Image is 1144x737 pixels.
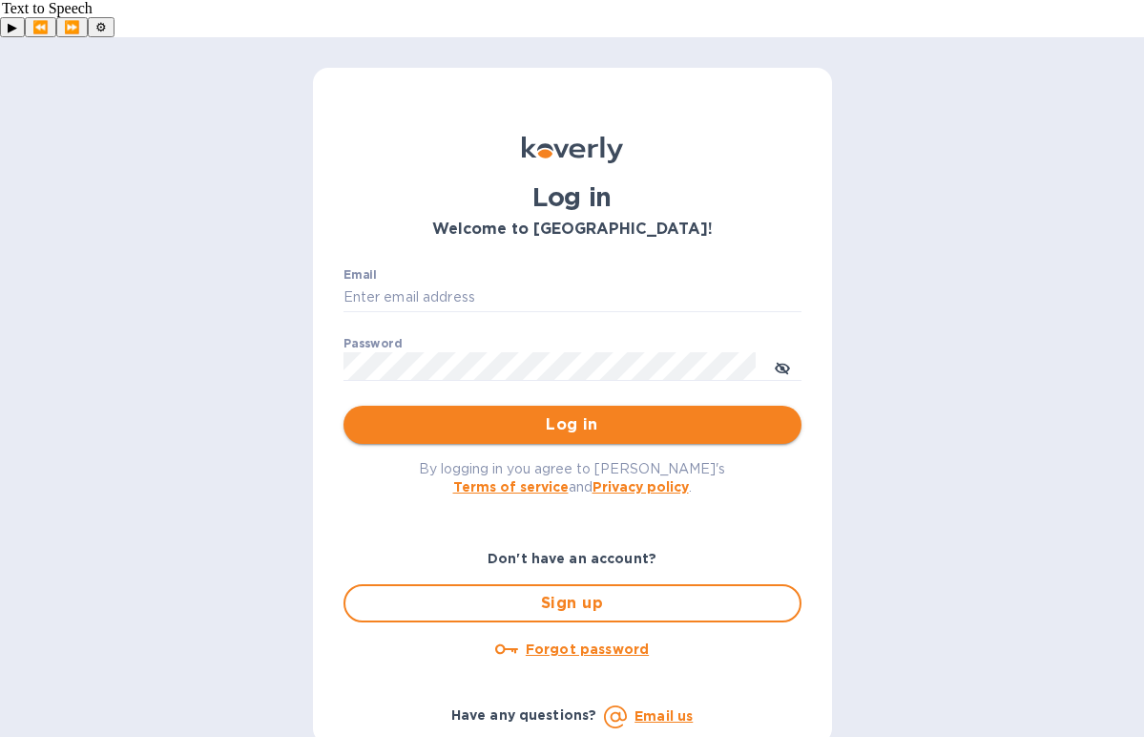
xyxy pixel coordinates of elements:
[526,642,649,657] u: Forgot password
[522,137,623,163] img: Koverly
[451,707,597,723] b: Have any questions?
[343,270,377,282] label: Email
[88,17,114,37] button: Settings
[419,461,725,495] span: By logging in you agree to [PERSON_NAME]'s and .
[343,339,402,350] label: Password
[763,347,801,386] button: toggle password visibility
[343,284,801,312] input: Enter email address
[343,584,801,622] button: Sign up
[343,221,801,239] h3: Welcome to [GEOGRAPHIC_DATA]!
[453,479,569,495] a: Terms of service
[634,708,693,724] a: Email us
[56,17,88,37] button: Forward
[488,551,656,566] b: Don't have an account?
[343,406,801,444] button: Log in
[25,17,56,37] button: Previous
[343,182,801,213] h1: Log in
[361,592,784,615] span: Sign up
[593,479,689,495] a: Privacy policy
[359,413,786,436] span: Log in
